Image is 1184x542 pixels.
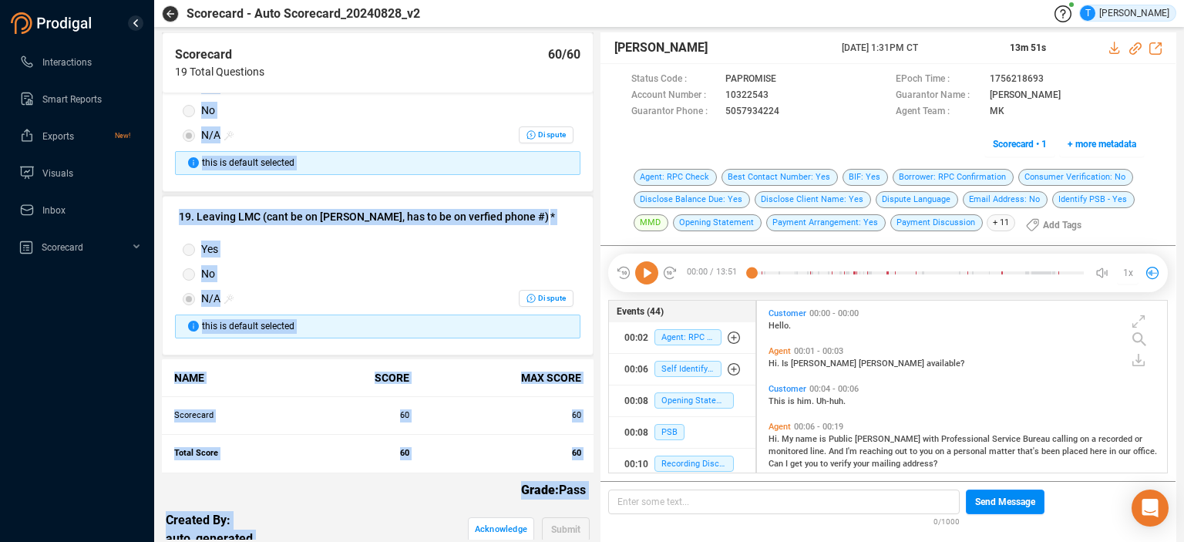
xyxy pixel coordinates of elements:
span: office. [1133,446,1157,456]
span: Payment Arrangement: Yes [766,214,886,231]
span: 19 Total Questions [175,66,264,78]
span: on [935,446,947,456]
span: line. [810,446,829,456]
span: info-circle [188,157,199,168]
span: 13m 51s [1010,42,1046,53]
span: Exports [42,131,74,142]
span: T [1085,5,1091,21]
td: Scorecard [162,397,301,436]
span: MMD [634,214,668,231]
li: Interactions [12,46,143,77]
span: recorded [1098,434,1135,444]
a: ExportsNew! [19,120,130,151]
div: No [201,102,519,119]
span: Created By: [166,511,253,530]
a: Visuals [19,157,130,188]
span: Disclose Balance Due: Yes [634,191,750,208]
span: your [853,459,872,469]
span: placed [1062,446,1090,456]
div: Yes [201,241,519,258]
span: a [1091,434,1098,444]
span: [PERSON_NAME] [859,359,927,369]
span: in [1109,446,1118,456]
span: Public [829,434,855,444]
span: Status Code : [631,72,718,88]
span: [PERSON_NAME] [791,359,859,369]
span: or [1135,434,1142,444]
span: Is [782,359,791,369]
button: N/A [519,126,573,143]
button: Send Message [966,490,1044,514]
span: I'm [846,446,859,456]
span: Uh-huh. [816,396,846,406]
div: 00:10 [624,452,648,476]
span: you [920,446,935,456]
span: is [788,396,797,406]
span: I [785,459,790,469]
span: Payment Discussion [890,214,983,231]
button: 00:08PSB [609,417,755,448]
button: + more metadata [1059,132,1145,157]
button: N/A [519,290,573,307]
span: This [769,396,788,406]
td: 60 [301,397,422,436]
span: Hello. [769,321,791,331]
span: 19. Leaving LMC (cant be on [PERSON_NAME], has to be on verfied phone #) [179,210,549,223]
span: Agent Team : [896,104,982,120]
th: Max Score [422,359,594,397]
div: 00:06 [624,357,648,382]
span: Opening Statement [654,392,733,409]
span: Dispute Language [876,191,958,208]
span: 60/60 [548,47,580,62]
span: Opening Statement [673,214,762,231]
button: Acknowledge [468,517,534,542]
b: 60 [572,448,581,458]
span: with [923,434,941,444]
span: 0/1000 [933,514,960,527]
span: mailing [872,459,903,469]
div: [PERSON_NAME] [1080,5,1169,21]
span: Dispute [538,130,566,140]
span: Agent: RPC Check [634,169,717,186]
div: No [201,265,519,282]
th: Score [301,359,422,397]
span: on [1080,434,1091,444]
span: 00:00 - 00:00 [806,308,862,318]
span: Agent [769,346,791,356]
span: been [1041,446,1062,456]
span: Scorecard • 1 [993,132,1047,157]
span: Scorecard [175,47,232,62]
span: PSB [654,424,684,440]
span: Scorecard [42,242,83,253]
span: 1756218693 [990,72,1044,88]
th: Name [162,359,301,397]
span: Agent [769,422,791,432]
span: 1x [1123,261,1133,285]
span: Consumer Verification: No [1018,169,1133,186]
span: [PERSON_NAME] [614,39,708,57]
span: him. [797,396,816,406]
span: verify [830,459,853,469]
span: + 11 [987,214,1015,231]
span: 00:01 - 00:03 [791,346,846,356]
span: Events (44) [617,305,664,318]
span: our [1118,446,1133,456]
span: Hi. [769,359,782,369]
div: Open Intercom Messenger [1132,490,1169,527]
span: New! [115,120,130,151]
span: Professional [941,434,992,444]
span: Smart Reports [42,94,102,105]
div: this is default selected [202,156,568,170]
span: available? [927,359,964,369]
div: 00:02 [624,325,648,350]
div: 00:08 [624,420,648,445]
button: 00:08Opening Statement [609,385,755,416]
span: Email Address: No [963,191,1048,208]
button: Add Tags [1017,213,1091,237]
span: Dispute [538,294,566,303]
span: out [895,446,910,456]
div: grid [765,305,1168,472]
li: Exports [12,120,143,151]
td: 60 [422,397,594,436]
button: 00:06Self Identify: Yes [609,354,755,385]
